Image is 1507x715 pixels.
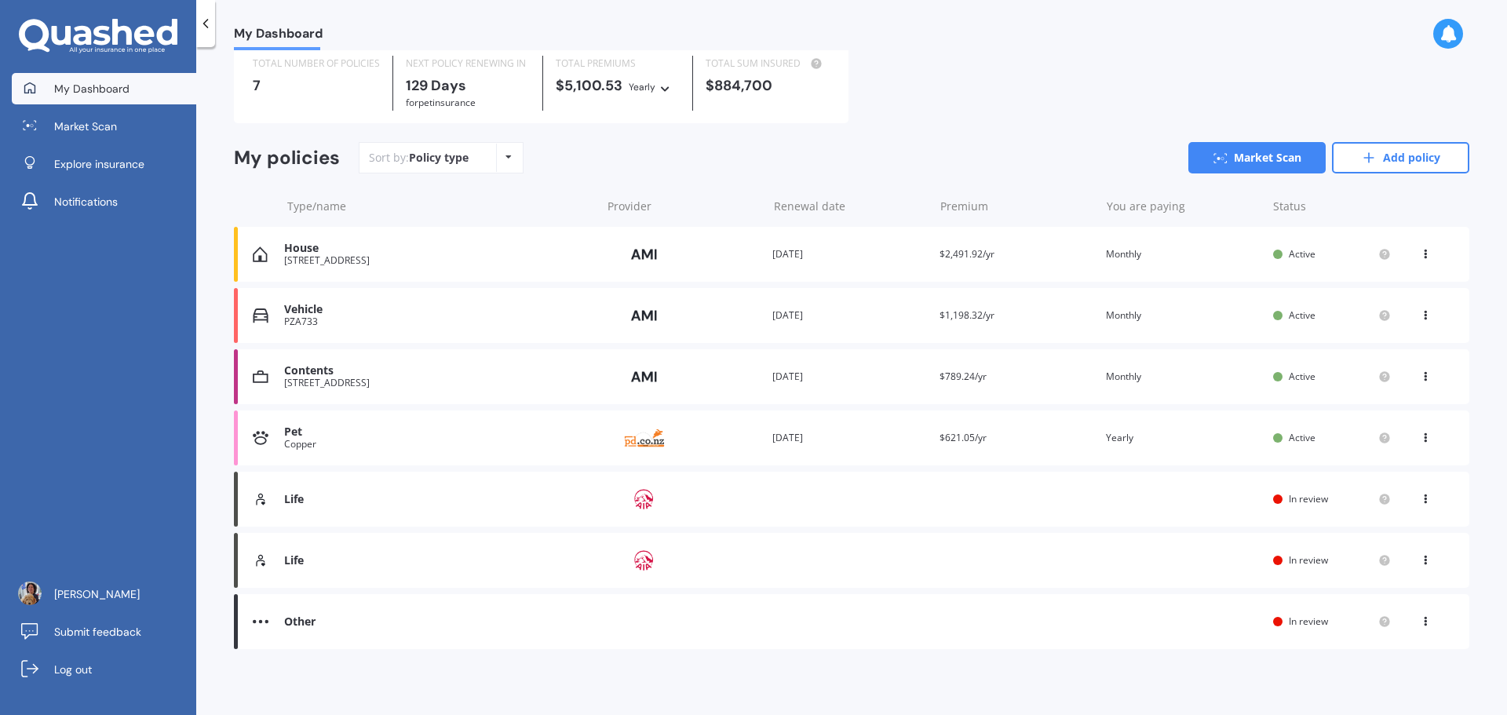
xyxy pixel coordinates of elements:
[234,26,323,47] span: My Dashboard
[940,431,987,444] span: $621.05/yr
[253,308,268,323] img: Vehicle
[54,194,118,210] span: Notifications
[1106,308,1261,323] div: Monthly
[54,662,92,677] span: Log out
[1106,369,1261,385] div: Monthly
[284,493,593,506] div: Life
[18,582,42,605] img: ACg8ocKcEJQ2bRdUQgC0G4h4Beuk1_DnX7ApSPKLiXFHxHoXYKaI2LyeNg=s96-c
[54,119,117,134] span: Market Scan
[1188,142,1326,173] a: Market Scan
[284,316,593,327] div: PZA733
[706,78,830,93] div: $884,700
[369,150,469,166] div: Sort by:
[706,56,830,71] div: TOTAL SUM INSURED
[1107,199,1261,214] div: You are paying
[284,554,593,567] div: Life
[409,150,469,166] div: Policy type
[605,301,684,330] img: AMI
[1332,142,1469,173] a: Add policy
[1106,430,1261,446] div: Yearly
[284,439,593,450] div: Copper
[772,369,927,385] div: [DATE]
[1106,246,1261,262] div: Monthly
[1289,247,1315,261] span: Active
[1289,615,1328,628] span: In review
[629,79,655,95] div: Yearly
[12,654,196,685] a: Log out
[12,73,196,104] a: My Dashboard
[1289,370,1315,383] span: Active
[772,430,927,446] div: [DATE]
[406,96,476,109] span: for Pet insurance
[605,423,684,453] img: PD Insurance NZ
[54,586,140,602] span: [PERSON_NAME]
[253,56,380,71] div: TOTAL NUMBER OF POLICIES
[774,199,928,214] div: Renewal date
[940,308,994,322] span: $1,198.32/yr
[54,81,130,97] span: My Dashboard
[608,199,761,214] div: Provider
[54,156,144,172] span: Explore insurance
[1273,199,1391,214] div: Status
[940,370,987,383] span: $789.24/yr
[556,78,680,95] div: $5,100.53
[940,199,1094,214] div: Premium
[556,56,680,71] div: TOTAL PREMIUMS
[284,242,593,255] div: House
[284,615,593,629] div: Other
[234,147,340,170] div: My policies
[772,246,927,262] div: [DATE]
[54,624,141,640] span: Submit feedback
[605,362,684,392] img: AMI
[284,255,593,266] div: [STREET_ADDRESS]
[12,148,196,180] a: Explore insurance
[605,239,684,269] img: AMI
[12,186,196,217] a: Notifications
[605,484,684,514] img: AIA
[12,616,196,648] a: Submit feedback
[284,378,593,389] div: [STREET_ADDRESS]
[284,364,593,378] div: Contents
[287,199,595,214] div: Type/name
[940,247,994,261] span: $2,491.92/yr
[253,553,268,568] img: Life
[253,369,268,385] img: Contents
[406,56,530,71] div: NEXT POLICY RENEWING IN
[406,76,466,95] b: 129 Days
[12,578,196,610] a: [PERSON_NAME]
[253,614,268,629] img: Other
[253,430,268,446] img: Pet
[253,246,268,262] img: House
[1289,431,1315,444] span: Active
[1289,553,1328,567] span: In review
[284,303,593,316] div: Vehicle
[284,425,593,439] div: Pet
[253,491,268,507] img: Life
[1289,308,1315,322] span: Active
[605,545,684,575] img: AIA
[1289,492,1328,505] span: In review
[253,78,380,93] div: 7
[12,111,196,142] a: Market Scan
[772,308,927,323] div: [DATE]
